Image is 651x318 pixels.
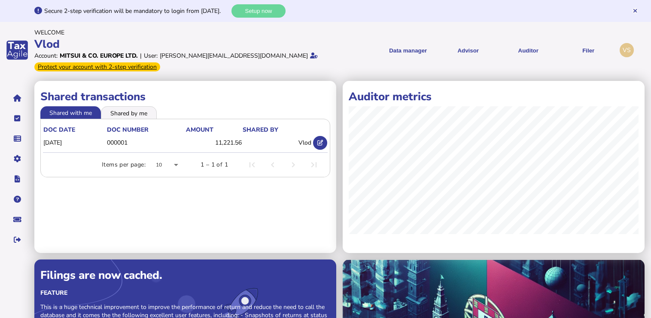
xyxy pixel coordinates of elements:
[632,8,638,14] button: Hide message
[561,40,615,61] button: Filer
[8,109,26,127] button: Tasks
[381,40,435,61] button: Shows a dropdown of Data manager options
[34,62,160,71] div: From Oct 1, 2025, 2-step verification will be required to login. Set it up now...
[40,89,330,104] h1: Shared transactions
[34,37,323,52] div: Vlod
[349,89,639,104] h1: Auditor metrics
[186,126,242,134] div: Amount
[8,150,26,168] button: Manage settings
[43,126,75,134] div: doc date
[8,210,26,228] button: Raise a support ticket
[186,134,242,152] td: 11,221.56
[160,52,308,60] div: [PERSON_NAME][EMAIL_ADDRESS][DOMAIN_NAME]
[101,106,157,118] li: Shared by me
[242,134,312,152] td: Vlod
[144,52,158,60] div: User:
[8,190,26,208] button: Help pages
[8,130,26,148] button: Data manager
[40,106,101,118] li: Shared with me
[310,52,318,59] i: Email verified
[44,7,229,15] div: Secure 2-step verification will be mandatory to login from [DATE].
[620,43,634,57] div: Profile settings
[60,52,138,60] div: Mitsui & Co. Europe Ltd.
[8,231,26,249] button: Sign out
[43,134,106,152] td: [DATE]
[8,89,26,107] button: Home
[14,139,21,139] i: Data manager
[201,161,228,169] div: 1 – 1 of 1
[231,4,286,18] button: Setup now
[243,126,278,134] div: shared by
[327,40,616,61] menu: navigate products
[102,161,146,169] div: Items per page:
[140,52,142,60] div: |
[43,126,106,134] div: doc date
[34,28,323,37] div: Welcome
[40,268,330,283] div: Filings are now cached.
[107,126,185,134] div: doc number
[501,40,555,61] button: Auditor
[8,170,26,188] button: Developer hub links
[34,52,58,60] div: Account:
[441,40,495,61] button: Shows a dropdown of VAT Advisor options
[107,126,149,134] div: doc number
[40,289,330,297] div: Feature
[313,136,327,150] button: Open shared transaction
[186,126,213,134] div: Amount
[106,134,186,152] td: 000001
[243,126,311,134] div: shared by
